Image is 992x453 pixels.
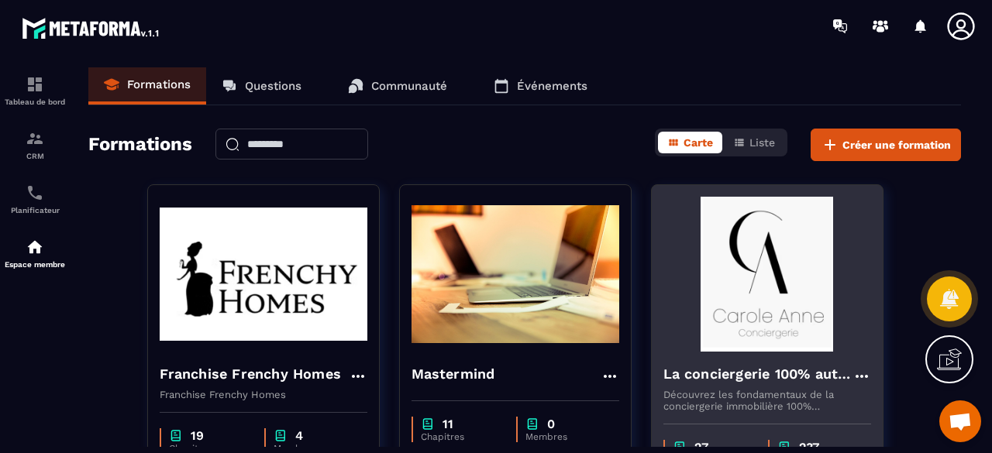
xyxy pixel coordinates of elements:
h4: Mastermind [412,363,495,385]
button: Créer une formation [811,129,961,161]
p: Tableau de bord [4,98,66,106]
p: 4 [295,428,303,443]
img: automations [26,238,44,256]
a: Communauté [332,67,463,105]
p: Franchise Frenchy Homes [160,389,367,400]
img: chapter [274,428,288,443]
img: logo [22,14,161,42]
a: schedulerschedulerPlanificateur [4,172,66,226]
a: formationformationCRM [4,118,66,172]
img: formation-background [160,197,367,352]
img: chapter [525,417,539,431]
p: Événements [517,79,587,93]
p: 0 [547,417,555,431]
p: CRM [4,152,66,160]
a: formationformationTableau de bord [4,63,66,118]
p: 19 [191,428,204,443]
p: Formations [127,77,191,91]
img: chapter [421,417,435,431]
button: Carte [658,132,722,153]
p: Membres [525,431,604,442]
p: Découvrez les fondamentaux de la conciergerie immobilière 100% automatisée. Cette formation est c... [663,389,871,412]
p: 11 [443,417,453,431]
p: Planificateur [4,206,66,214]
img: scheduler [26,184,44,202]
h4: La conciergerie 100% automatisée [663,363,852,385]
p: Questions [245,79,301,93]
span: Carte [684,136,713,149]
h4: Franchise Frenchy Homes [160,363,342,385]
a: automationsautomationsEspace membre [4,226,66,280]
span: Créer une formation [842,137,951,153]
a: Questions [206,67,317,105]
p: Communauté [371,79,447,93]
p: Chapitres [421,431,501,442]
button: Liste [724,132,784,153]
a: Formations [88,67,206,105]
img: formation-background [663,197,871,352]
img: chapter [169,428,183,443]
a: Événements [478,67,603,105]
img: formation [26,129,44,148]
img: formation-background [412,197,619,352]
p: Espace membre [4,260,66,269]
span: Liste [749,136,775,149]
h2: Formations [88,129,192,161]
a: Ouvrir le chat [939,400,981,442]
img: formation [26,75,44,94]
